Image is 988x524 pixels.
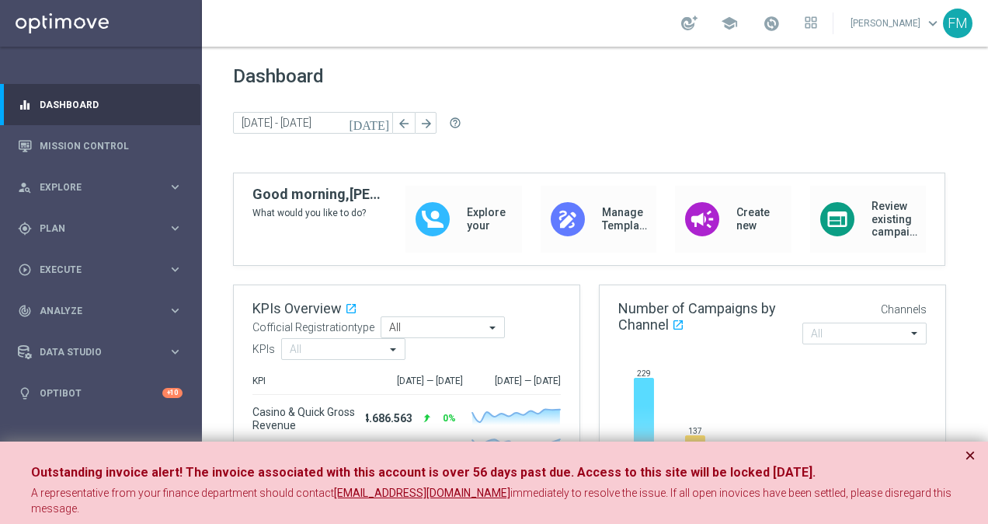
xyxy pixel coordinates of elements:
[17,387,183,400] button: lightbulb Optibot +10
[31,487,954,515] span: immediately to resolve the issue. If all open inovices have been settled, please disregard this m...
[40,224,168,233] span: Plan
[168,221,183,236] i: keyboard_arrow_right
[40,348,168,357] span: Data Studio
[849,12,943,35] a: [PERSON_NAME]keyboard_arrow_down
[18,98,32,112] i: equalizer
[965,446,976,465] button: Close
[40,306,168,316] span: Analyze
[168,262,183,277] i: keyboard_arrow_right
[18,84,183,125] div: Dashboard
[18,386,32,400] i: lightbulb
[168,180,183,194] i: keyboard_arrow_right
[943,9,972,38] div: FM
[40,372,162,414] a: Optibot
[18,180,32,194] i: person_search
[40,265,168,274] span: Execute
[18,304,168,318] div: Analyze
[18,263,32,277] i: play_circle_outline
[924,15,941,32] span: keyboard_arrow_down
[17,99,183,111] button: equalizer Dashboard
[17,222,183,235] button: gps_fixed Plan keyboard_arrow_right
[162,388,183,398] div: +10
[18,222,32,236] i: gps_fixed
[17,264,183,276] button: play_circle_outline Execute keyboard_arrow_right
[168,344,183,359] i: keyboard_arrow_right
[18,222,168,236] div: Plan
[721,15,738,32] span: school
[18,263,168,277] div: Execute
[31,465,816,480] strong: Outstanding invoice alert! The invoice associated with this account is over 56 days past due. Acc...
[17,346,183,358] button: Data Studio keyboard_arrow_right
[334,486,510,501] a: [EMAIL_ADDRESS][DOMAIN_NAME]
[31,487,334,499] span: A representative from your finance department should contact
[18,180,168,194] div: Explore
[40,84,183,125] a: Dashboard
[18,372,183,414] div: Optibot
[40,125,183,166] a: Mission Control
[18,304,32,318] i: track_changes
[40,183,168,192] span: Explore
[17,140,183,152] button: Mission Control
[17,181,183,194] button: person_search Explore keyboard_arrow_right
[17,305,183,317] button: track_changes Analyze keyboard_arrow_right
[18,125,183,166] div: Mission Control
[18,345,168,359] div: Data Studio
[168,303,183,318] i: keyboard_arrow_right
